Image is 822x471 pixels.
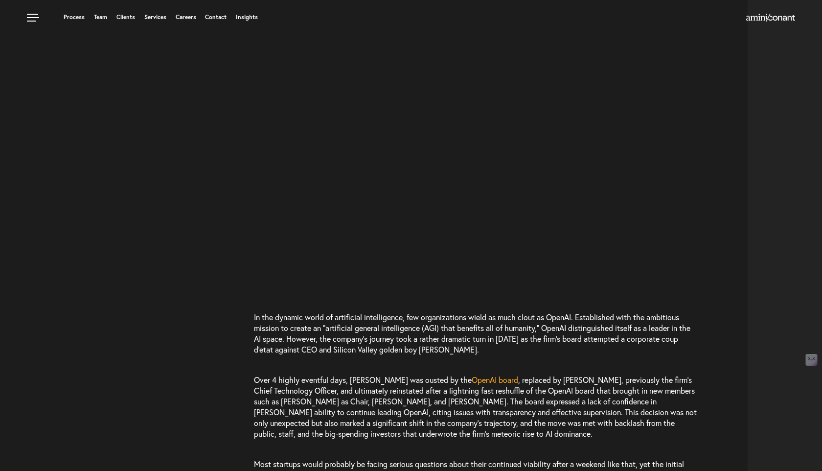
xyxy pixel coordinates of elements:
a: Process [64,14,85,20]
a: Clients [116,14,135,20]
a: OpenAI board [472,375,518,385]
a: Contact [205,14,227,20]
span: , replaced by [PERSON_NAME], previously the firm’s Chief Technology Officer, and ultimately reins... [254,375,697,439]
a: Home [746,14,795,22]
span: Over 4 highly eventful days, [PERSON_NAME] was ousted by the [254,375,472,385]
a: Services [144,14,166,20]
a: Careers [176,14,196,20]
span: In the dynamic world of artificial intelligence, few organizations wield as much clout as OpenAI.... [254,312,690,354]
img: Amini & Conant [746,14,795,22]
a: Insights [236,14,258,20]
a: Team [94,14,107,20]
